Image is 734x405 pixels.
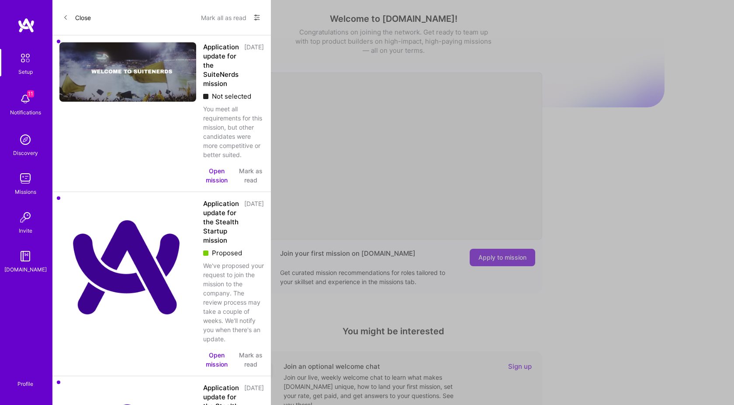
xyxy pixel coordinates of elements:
button: Mark all as read [201,10,246,24]
img: Company Logo [59,199,196,336]
div: Not selected [203,92,264,101]
div: Missions [15,187,36,196]
div: [DATE] [244,42,264,88]
div: Application update for the Stealth Startup mission [203,199,239,245]
button: Mark as read [237,350,264,369]
div: Application update for the SuiteNerds mission [203,42,239,88]
button: Close [63,10,91,24]
button: Open mission [203,350,230,369]
div: Setup [18,67,33,76]
img: discovery [17,131,34,148]
button: Mark as read [237,166,264,185]
div: [DATE] [244,199,264,245]
img: guide book [17,247,34,265]
div: Invite [19,226,32,235]
img: Company Logo [59,42,196,102]
div: Discovery [13,148,38,158]
img: bell [17,90,34,108]
img: setup [16,49,35,67]
button: Open mission [203,166,230,185]
div: [DOMAIN_NAME] [4,265,47,274]
img: teamwork [17,170,34,187]
a: Profile [14,370,36,388]
div: Notifications [10,108,41,117]
span: 11 [27,90,34,97]
div: Proposed [203,248,264,257]
div: You meet all requirements for this mission, but other candidates were more competitive or better ... [203,104,264,159]
div: We've proposed your request to join the mission to the company. The review process may take a cou... [203,261,264,343]
div: Profile [17,379,33,388]
img: logo [17,17,35,33]
img: Invite [17,209,34,226]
